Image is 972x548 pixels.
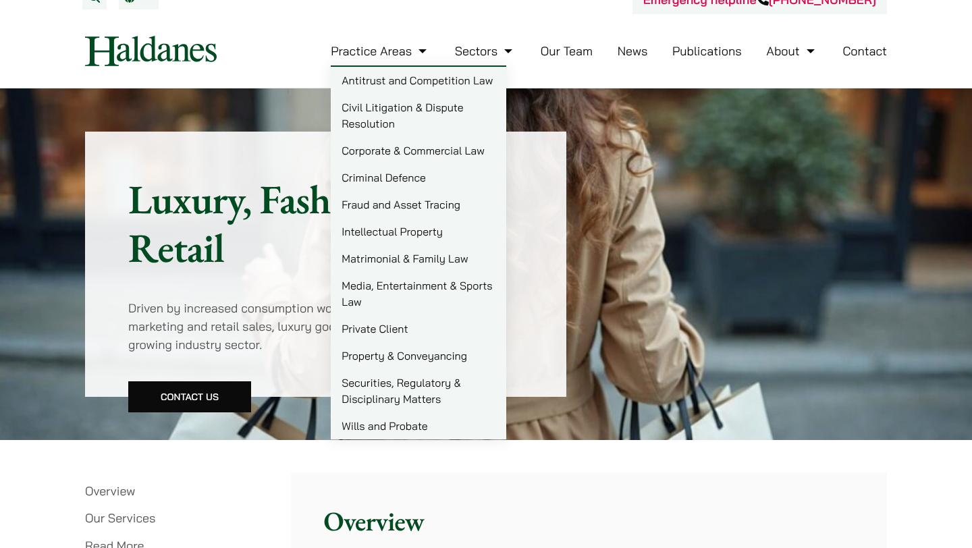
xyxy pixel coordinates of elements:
[128,381,251,412] a: Contact Us
[331,412,506,439] a: Wills and Probate
[331,315,506,342] a: Private Client
[331,245,506,272] a: Matrimonial & Family Law
[331,218,506,245] a: Intellectual Property
[331,272,506,315] a: Media, Entertainment & Sports Law
[331,94,506,137] a: Civil Litigation & Dispute Resolution
[455,43,516,59] a: Sectors
[85,36,217,66] img: Logo of Haldanes
[331,164,506,191] a: Criminal Defence
[331,342,506,369] a: Property & Conveyancing
[323,505,854,537] h2: Overview
[672,43,742,59] a: Publications
[85,510,155,526] a: Our Services
[331,191,506,218] a: Fraud and Asset Tracing
[541,43,593,59] a: Our Team
[128,175,523,272] h1: Luxury, Fashion & Retail
[128,299,523,354] p: Driven by increased consumption worldwide, and the rise of online marketing and retail sales, lux...
[618,43,648,59] a: News
[331,67,506,94] a: Antitrust and Competition Law
[331,369,506,412] a: Securities, Regulatory & Disciplinary Matters
[85,483,135,499] a: Overview
[331,43,430,59] a: Practice Areas
[331,137,506,164] a: Corporate & Commercial Law
[766,43,817,59] a: About
[842,43,887,59] a: Contact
